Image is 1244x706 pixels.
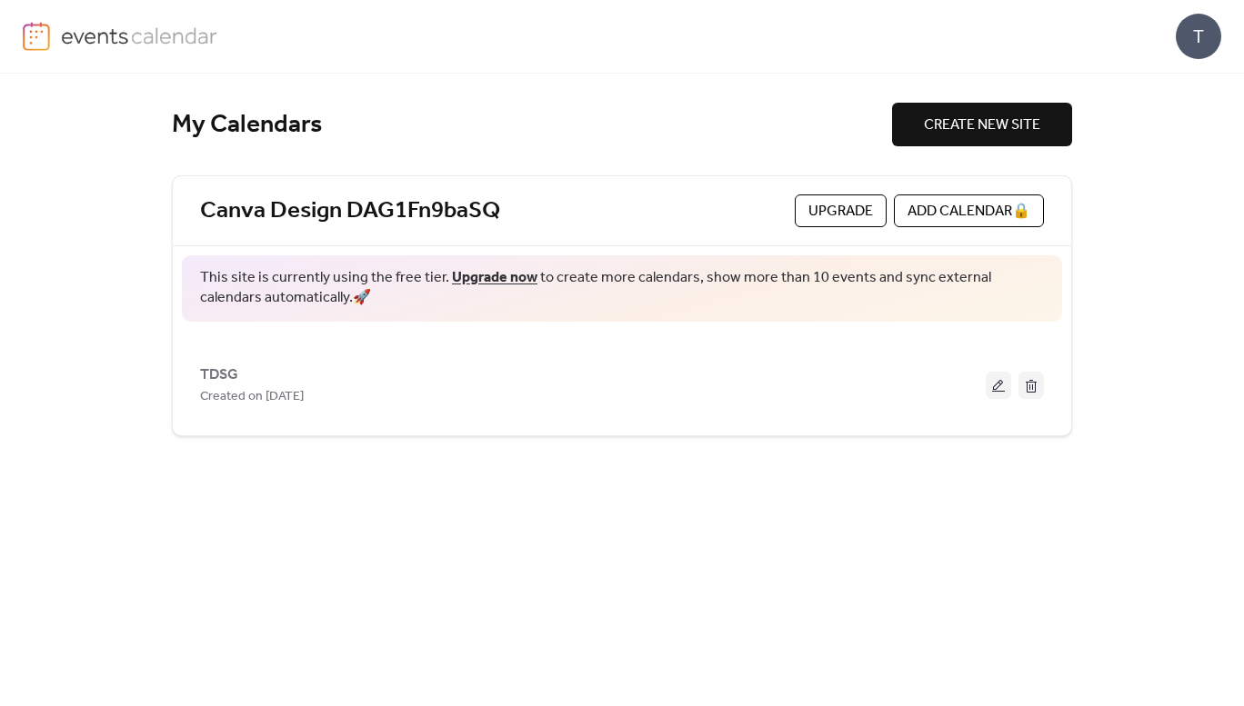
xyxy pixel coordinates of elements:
a: TDSG [200,370,238,380]
button: CREATE NEW SITE [892,103,1072,146]
img: logo-type [61,22,218,49]
span: TDSG [200,364,238,386]
span: Created on [DATE] [200,386,304,408]
div: T [1176,14,1221,59]
span: Upgrade [808,201,873,223]
span: This site is currently using the free tier. to create more calendars, show more than 10 events an... [200,268,1044,309]
button: Upgrade [795,194,887,227]
div: My Calendars [172,109,892,141]
a: Upgrade now [452,264,537,292]
a: Canva Design DAG1Fn9baSQ [200,196,500,226]
span: CREATE NEW SITE [924,114,1040,136]
img: logo [23,22,50,51]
